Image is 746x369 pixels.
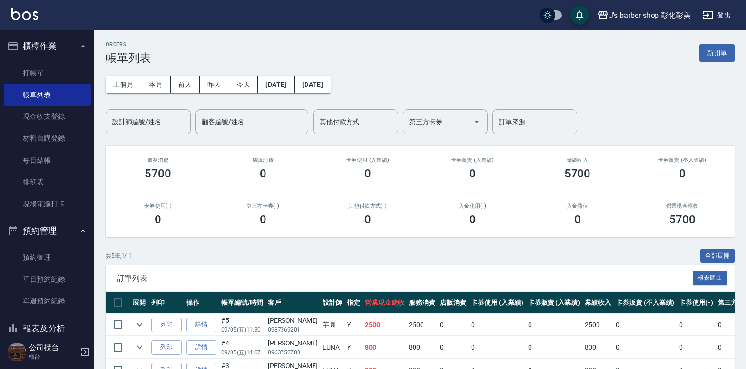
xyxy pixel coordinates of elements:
[106,51,151,65] h3: 帳單列表
[363,336,407,359] td: 800
[229,76,258,93] button: 今天
[117,274,693,283] span: 訂單列表
[363,292,407,314] th: 營業現金應收
[700,249,735,263] button: 全部展開
[11,8,38,20] img: Logo
[345,292,363,314] th: 指定
[222,157,304,163] h2: 店販消費
[295,76,331,93] button: [DATE]
[570,6,589,25] button: save
[151,318,182,332] button: 列印
[363,314,407,336] td: 2500
[117,203,199,209] h2: 卡券使用(-)
[130,292,149,314] th: 展開
[4,316,91,341] button: 報表及分析
[133,318,147,332] button: expand row
[699,48,735,57] a: 新開單
[469,213,476,226] h3: 0
[469,167,476,180] h3: 0
[151,340,182,355] button: 列印
[268,316,318,326] div: [PERSON_NAME]
[582,314,613,336] td: 2500
[106,76,141,93] button: 上個月
[327,203,409,209] h2: 其他付款方式(-)
[4,34,91,59] button: 櫃檯作業
[677,336,715,359] td: 0
[609,9,691,21] div: J’s barber shop 彰化彰美
[320,292,345,314] th: 設計師
[699,44,735,62] button: 新開單
[526,314,583,336] td: 0
[526,336,583,359] td: 0
[613,292,677,314] th: 卡券販賣 (不入業績)
[268,338,318,348] div: [PERSON_NAME]
[260,167,266,180] h3: 0
[613,314,677,336] td: 0
[149,292,184,314] th: 列印
[4,171,91,193] a: 排班表
[106,252,132,260] p: 共 5 筆, 1 / 1
[469,314,526,336] td: 0
[613,336,677,359] td: 0
[406,292,438,314] th: 服務消費
[200,76,229,93] button: 昨天
[222,203,304,209] h2: 第三方卡券(-)
[438,314,469,336] td: 0
[4,127,91,149] a: 材料自購登錄
[219,336,265,359] td: #4
[582,292,613,314] th: 業績收入
[345,314,363,336] td: Y
[365,213,371,226] h3: 0
[4,268,91,290] a: 單日預約紀錄
[677,292,715,314] th: 卡券使用(-)
[258,76,294,93] button: [DATE]
[438,336,469,359] td: 0
[698,7,735,24] button: 登出
[268,326,318,334] p: 0987369201
[469,292,526,314] th: 卡券使用 (入業績)
[594,6,695,25] button: J’s barber shop 彰化彰美
[4,84,91,106] a: 帳單列表
[693,271,728,285] button: 報表匯出
[677,314,715,336] td: 0
[4,62,91,84] a: 打帳單
[641,157,723,163] h2: 卡券販賣 (不入業績)
[155,213,161,226] h3: 0
[133,340,147,354] button: expand row
[117,157,199,163] h3: 服務消費
[320,336,345,359] td: LUNA
[4,106,91,127] a: 現金收支登錄
[186,318,216,332] a: 詳情
[406,336,438,359] td: 800
[438,292,469,314] th: 店販消費
[29,352,77,361] p: 櫃台
[679,167,686,180] h3: 0
[641,203,723,209] h2: 營業現金應收
[260,213,266,226] h3: 0
[327,157,409,163] h2: 卡券使用 (入業績)
[171,76,200,93] button: 前天
[564,167,591,180] h3: 5700
[4,218,91,243] button: 預約管理
[406,314,438,336] td: 2500
[469,336,526,359] td: 0
[219,314,265,336] td: #5
[320,314,345,336] td: 芋圓
[693,273,728,282] a: 報表匯出
[106,42,151,48] h2: ORDERS
[265,292,320,314] th: 客戶
[431,157,514,163] h2: 卡券販賣 (入業績)
[4,290,91,312] a: 單週預約紀錄
[526,292,583,314] th: 卡券販賣 (入業績)
[574,213,581,226] h3: 0
[29,343,77,352] h5: 公司櫃台
[4,247,91,268] a: 預約管理
[536,157,618,163] h2: 業績收入
[221,326,263,334] p: 09/05 (五) 11:30
[582,336,613,359] td: 800
[268,348,318,357] p: 0963752780
[8,343,26,361] img: Person
[4,193,91,215] a: 現場電腦打卡
[469,114,484,129] button: Open
[669,213,696,226] h3: 5700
